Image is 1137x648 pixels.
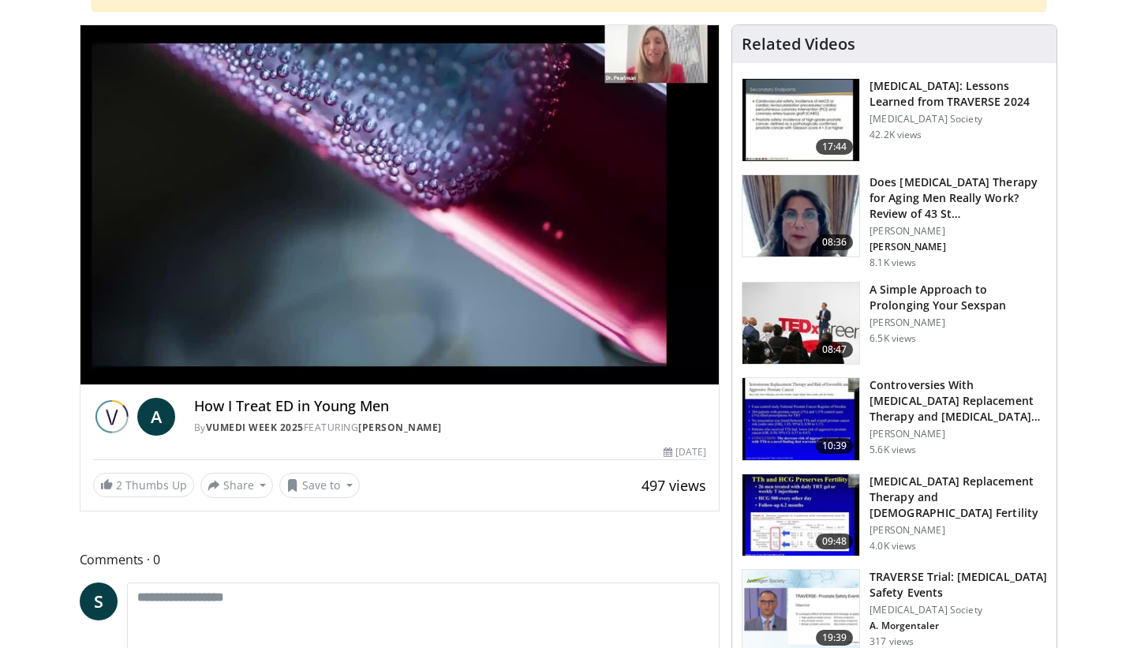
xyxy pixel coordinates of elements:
span: 10:39 [816,438,854,454]
img: 1317c62a-2f0d-4360-bee0-b1bff80fed3c.150x105_q85_crop-smart_upscale.jpg [742,79,859,161]
h3: Does [MEDICAL_DATA] Therapy for Aging Men Really Work? Review of 43 St… [870,174,1047,222]
a: 10:39 Controversies With [MEDICAL_DATA] Replacement Therapy and [MEDICAL_DATA] Can… [PERSON_NAME]... [742,377,1047,461]
video-js: Video Player [80,25,720,385]
img: Vumedi Week 2025 [93,398,131,436]
a: S [80,582,118,620]
p: 6.5K views [870,332,916,345]
h3: Controversies With [MEDICAL_DATA] Replacement Therapy and [MEDICAL_DATA] Can… [870,377,1047,425]
h3: [MEDICAL_DATA]: Lessons Learned from TRAVERSE 2024 [870,78,1047,110]
a: 17:44 [MEDICAL_DATA]: Lessons Learned from TRAVERSE 2024 [MEDICAL_DATA] Society 42.2K views [742,78,1047,162]
a: 09:48 [MEDICAL_DATA] Replacement Therapy and [DEMOGRAPHIC_DATA] Fertility [PERSON_NAME] 4.0K views [742,474,1047,557]
span: 08:47 [816,342,854,358]
span: 17:44 [816,139,854,155]
span: Comments 0 [80,549,720,570]
p: [MEDICAL_DATA] Society [870,113,1047,125]
img: 4d4bce34-7cbb-4531-8d0c-5308a71d9d6c.150x105_q85_crop-smart_upscale.jpg [742,175,859,257]
p: [PERSON_NAME] [870,241,1047,253]
img: c4bd4661-e278-4c34-863c-57c104f39734.150x105_q85_crop-smart_upscale.jpg [742,283,859,365]
h3: TRAVERSE Trial: [MEDICAL_DATA] Safety Events [870,569,1047,601]
p: [PERSON_NAME] [870,317,1047,329]
img: 58e29ddd-d015-4cd9-bf96-f28e303b730c.150x105_q85_crop-smart_upscale.jpg [742,474,859,556]
h4: How I Treat ED in Young Men [194,398,707,415]
a: Vumedi Week 2025 [206,421,304,434]
p: 8.1K views [870,257,916,269]
span: 497 views [641,476,706,495]
span: 19:39 [816,630,854,646]
a: 2 Thumbs Up [93,473,194,497]
p: A. Morgentaler [870,620,1047,632]
h3: [MEDICAL_DATA] Replacement Therapy and [DEMOGRAPHIC_DATA] Fertility [870,474,1047,521]
img: 418933e4-fe1c-4c2e-be56-3ce3ec8efa3b.150x105_q85_crop-smart_upscale.jpg [742,378,859,460]
p: [PERSON_NAME] [870,524,1047,537]
a: A [137,398,175,436]
a: [PERSON_NAME] [358,421,442,434]
p: [PERSON_NAME] [870,428,1047,440]
p: 317 views [870,635,914,648]
h3: A Simple Approach to Prolonging Your Sexspan [870,282,1047,313]
span: 08:36 [816,234,854,250]
h4: Related Videos [742,35,855,54]
p: 4.0K views [870,540,916,552]
p: 5.6K views [870,444,916,456]
span: 09:48 [816,534,854,549]
a: 08:36 Does [MEDICAL_DATA] Therapy for Aging Men Really Work? Review of 43 St… [PERSON_NAME] [PERS... [742,174,1047,269]
div: By FEATURING [194,421,707,435]
button: Share [200,473,274,498]
p: [MEDICAL_DATA] Society [870,604,1047,616]
button: Save to [279,473,360,498]
p: 42.2K views [870,129,922,141]
p: [PERSON_NAME] [870,225,1047,238]
span: 2 [116,478,122,493]
div: [DATE] [664,445,706,459]
a: 08:47 A Simple Approach to Prolonging Your Sexspan [PERSON_NAME] 6.5K views [742,282,1047,365]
